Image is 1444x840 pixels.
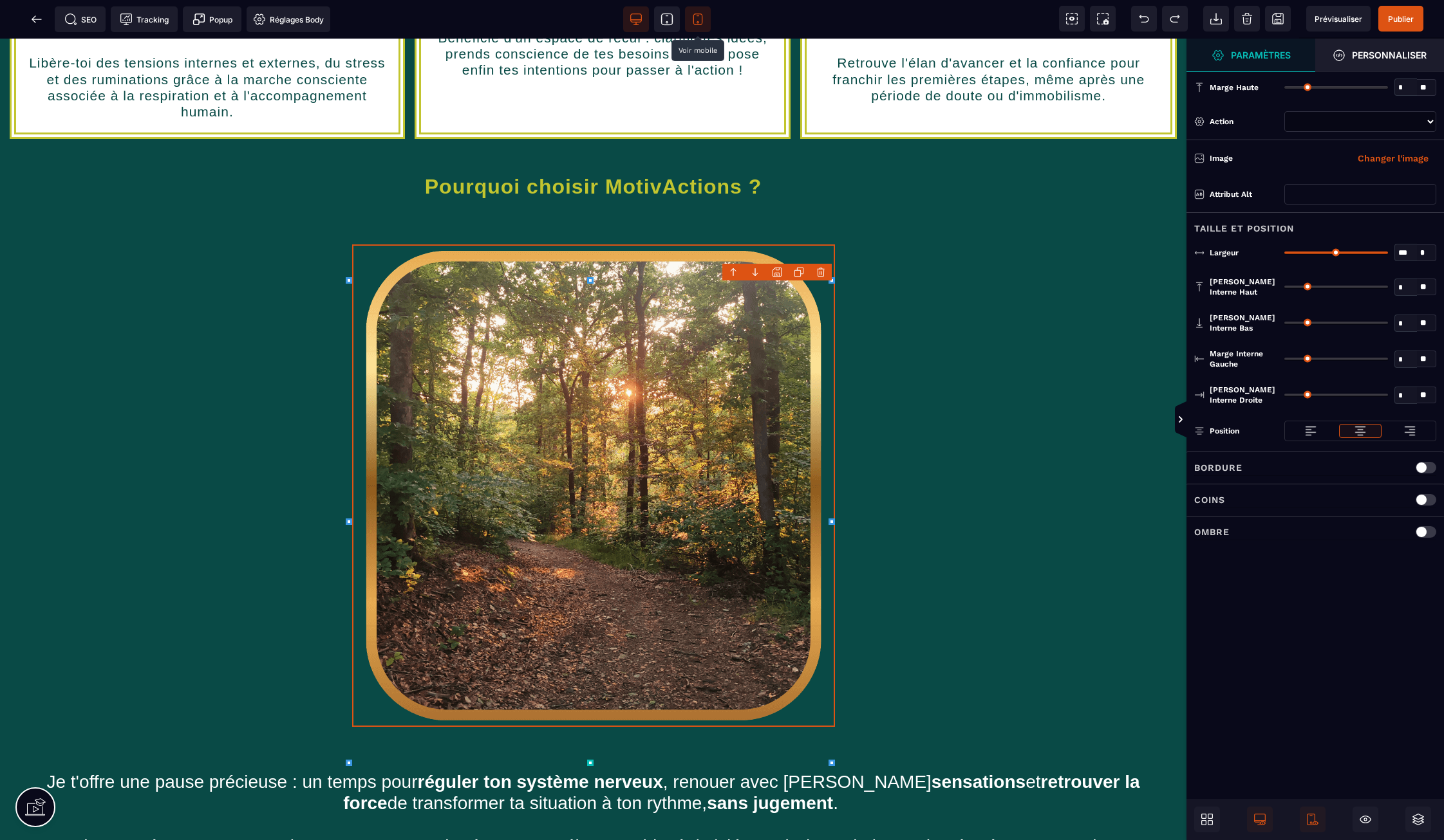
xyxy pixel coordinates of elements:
span: Voir bureau [623,6,649,32]
span: [PERSON_NAME] interne haut [1210,277,1278,297]
div: Image [1210,152,1323,165]
span: Ouvrir le gestionnaire de styles [1186,39,1315,72]
span: Prévisualiser [1315,14,1362,24]
span: Enregistrer le contenu [1378,6,1423,32]
span: Afficher les vues [1186,401,1199,439]
p: Bordure [1194,460,1242,475]
span: [PERSON_NAME] interne bas [1210,313,1278,333]
span: Masquer le bloc [1353,807,1378,832]
b: réguler ton système nerveux [418,733,663,753]
span: Marge haute [1210,82,1259,93]
span: Largeur [1210,248,1239,258]
span: Voir les composants [1059,6,1085,32]
span: Afficher le mobile [1300,807,1326,832]
span: Favicon [247,6,330,32]
text: Retrouve l'élan d'avancer et la confiance pour franchir les premières étapes, même après une péri... [816,13,1161,68]
text: Libère-toi des tensions internes et externes, du stress et des ruminations grâce à la marche cons... [26,13,389,84]
span: Popup [192,13,232,26]
span: Importer [1203,6,1229,32]
span: Retour [24,6,50,32]
span: SEO [64,13,97,26]
div: Action [1210,115,1278,128]
img: loading [1403,425,1416,437]
span: Défaire [1131,6,1157,32]
p: Ombre [1194,524,1230,540]
span: Rétablir [1162,6,1188,32]
img: loading [1354,425,1367,437]
span: Enregistrer [1265,6,1291,32]
button: Changer l'image [1350,148,1436,169]
span: Réglages Body [253,13,324,26]
span: Nettoyage [1234,6,1260,32]
span: Capture d'écran [1090,6,1116,32]
img: loading [1304,425,1317,437]
span: Voir mobile [685,6,711,32]
strong: Paramètres [1231,50,1291,60]
div: Taille et position [1186,212,1444,236]
h1: Pourquoi choisir MotivActions ? [19,129,1167,167]
span: Afficher le desktop [1247,807,1273,832]
span: Aperçu [1306,6,1371,32]
span: Ouvrir les calques [1405,807,1431,832]
b: sensations [932,733,1026,753]
span: Marge interne gauche [1210,349,1278,369]
img: 7ac3ffa2c21acde21c7c1f9dcffbb255_motivactions.png [352,206,835,688]
span: Ouvrir les blocs [1194,807,1220,832]
span: Voir tablette [654,6,680,32]
div: Attribut alt [1210,188,1278,201]
strong: Personnaliser [1352,50,1427,60]
span: Ouvrir le gestionnaire de styles [1315,39,1444,72]
p: Position [1194,425,1239,437]
span: Créer une alerte modale [183,6,241,32]
span: Code de suivi [111,6,178,32]
span: Métadata SEO [55,6,106,32]
b: sans jugement [707,754,833,774]
span: Publier [1388,14,1414,24]
span: [PERSON_NAME] interne droite [1210,385,1278,405]
span: Tracking [120,13,169,26]
p: Coins [1194,492,1225,507]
